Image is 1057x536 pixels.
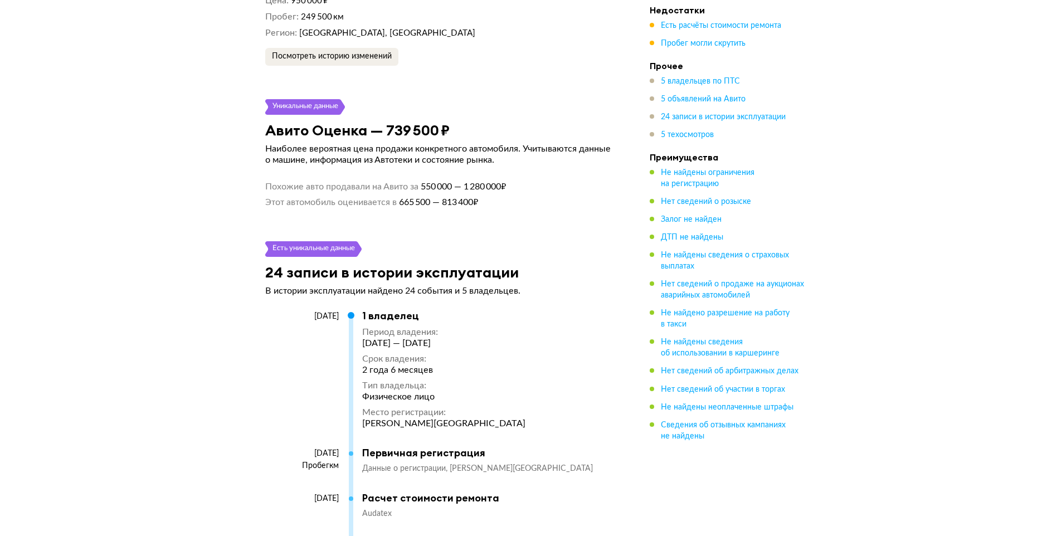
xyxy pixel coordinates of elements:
span: Нет сведений о розыске [661,198,751,206]
h4: Недостатки [650,4,806,16]
div: Пробег км [265,461,339,471]
span: Сведения об отзывных кампаниях не найдены [661,421,786,440]
span: Не найдены неоплаченные штрафы [661,403,793,411]
dt: Регион [265,27,297,39]
span: Пробег могли скрутить [661,40,746,47]
span: Не найдены ограничения на регистрацию [661,169,754,188]
span: 5 владельцев по ПТС [661,77,740,85]
span: [PERSON_NAME][GEOGRAPHIC_DATA] [450,465,593,472]
h3: 24 записи в истории эксплуатации [265,264,519,281]
div: Первичная регистрация [362,447,605,459]
dt: Пробег [265,11,299,23]
div: [DATE] [265,311,339,321]
div: [DATE] [265,449,339,459]
span: Есть расчёты стоимости ремонта [661,22,781,30]
span: Не найдено разрешение на работу в такси [661,309,790,328]
span: Посмотреть историю изменений [272,52,392,60]
span: Не найдены сведения об использовании в каршеринге [661,338,780,357]
div: 2 года 6 месяцев [362,364,525,376]
div: Период владения : [362,327,525,338]
h4: Прочее [650,60,806,71]
p: Наиболее вероятная цена продажи конкретного автомобиля. Учитываются данные о машине, информация и... [265,143,616,165]
div: 1 владелец [362,310,525,322]
span: 5 объявлений на Авито [661,95,746,103]
span: [GEOGRAPHIC_DATA], [GEOGRAPHIC_DATA] [299,29,475,37]
div: Место регистрации : [362,407,525,418]
span: 249 500 км [301,13,344,21]
span: Нет сведений об участии в торгах [661,385,785,393]
span: 550 000 — 1 280 000 ₽ [418,181,506,192]
div: Тип владельца : [362,380,525,391]
h4: Преимущества [650,152,806,163]
div: Физическое лицо [362,391,525,402]
h3: Авито Оценка — 739 500 ₽ [265,121,450,139]
div: [DATE] [265,494,339,504]
div: Есть уникальные данные [272,241,355,257]
div: Расчет стоимости ремонта [362,492,605,504]
span: Не найдены сведения о страховых выплатах [661,251,789,270]
span: Залог не найден [661,216,722,223]
span: Нет сведений о продаже на аукционах аварийных автомобилей [661,280,804,299]
span: 665 500 — 813 400 ₽ [397,197,478,208]
div: [DATE] — [DATE] [362,338,525,349]
span: 5 техосмотров [661,131,714,139]
div: Уникальные данные [272,99,339,115]
span: 24 записи в истории эксплуатации [661,113,786,121]
span: Нет сведений об арбитражных делах [661,367,798,375]
button: Посмотреть историю изменений [265,48,398,66]
div: [PERSON_NAME][GEOGRAPHIC_DATA] [362,418,525,429]
span: Похожие авто продавали на Авито за [265,181,418,192]
div: Срок владения : [362,353,525,364]
span: Этот автомобиль оценивается в [265,197,397,208]
span: ДТП не найдены [661,233,723,241]
p: В истории эксплуатации найдено 24 события и 5 владельцев. [265,285,616,296]
span: Audatex [362,510,392,518]
span: Данные о регистрации [362,465,450,472]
